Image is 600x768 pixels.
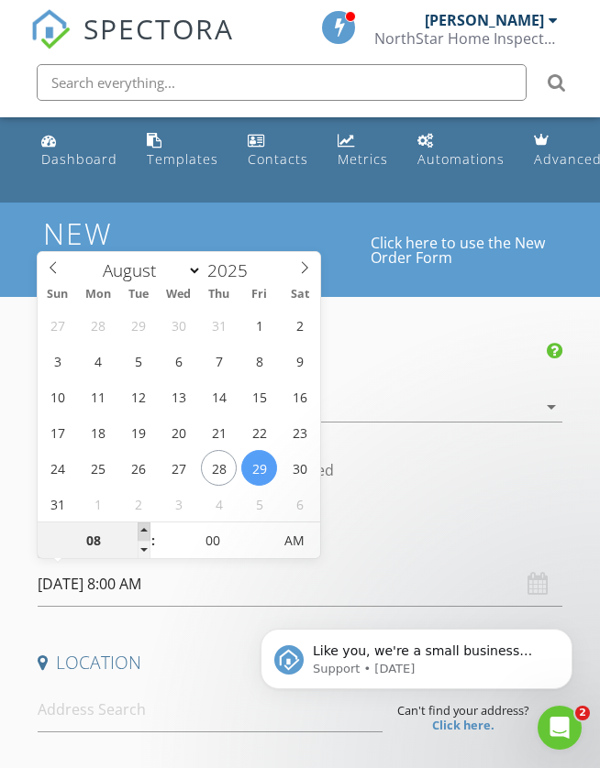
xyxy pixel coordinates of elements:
[38,562,563,607] input: Select date
[241,486,277,521] span: September 5, 2025
[282,379,317,414] span: August 16, 2025
[37,64,527,101] input: Search everything...
[78,289,118,301] span: Mon
[338,150,388,168] div: Metrics
[282,414,317,450] span: August 23, 2025
[139,125,226,177] a: Templates
[39,379,75,414] span: August 10, 2025
[432,717,494,733] strong: Click here.
[233,590,600,719] iframe: Intercom notifications message
[39,450,75,486] span: August 24, 2025
[41,150,117,168] div: Dashboard
[202,258,262,282] input: Year
[374,29,558,48] div: NorthStar Home Inspectors
[161,379,196,414] span: August 13, 2025
[280,289,320,301] span: Sat
[538,706,582,750] iframe: Intercom live chat
[120,379,156,414] span: August 12, 2025
[30,9,71,49] img: The Best Home Inspection Software - Spectora
[282,307,317,343] span: August 2, 2025
[34,125,125,177] a: Dashboard
[120,414,156,450] span: August 19, 2025
[120,486,156,521] span: September 2, 2025
[201,379,237,414] span: August 14, 2025
[241,379,277,414] span: August 15, 2025
[38,687,383,732] input: Address Search
[43,217,371,281] h1: New Inspection
[30,25,234,63] a: SPECTORA
[120,307,156,343] span: July 29, 2025
[83,9,234,48] span: SPECTORA
[241,307,277,343] span: August 1, 2025
[282,486,317,521] span: September 6, 2025
[201,307,237,343] span: July 31, 2025
[201,343,237,379] span: August 7, 2025
[161,307,196,343] span: July 30, 2025
[39,486,75,521] span: August 31, 2025
[201,414,237,450] span: August 21, 2025
[201,486,237,521] span: September 4, 2025
[417,150,505,168] div: Automations
[147,150,218,168] div: Templates
[80,379,116,414] span: August 11, 2025
[282,343,317,379] span: August 9, 2025
[248,150,308,168] div: Contacts
[80,414,116,450] span: August 18, 2025
[38,289,78,301] span: Sun
[371,236,557,265] a: Click here to use the New Order Form
[39,414,75,450] span: August 17, 2025
[80,450,116,486] span: August 25, 2025
[240,125,316,177] a: Contacts
[161,486,196,521] span: September 3, 2025
[39,307,75,343] span: July 27, 2025
[38,651,563,675] h4: Location
[241,414,277,450] span: August 22, 2025
[269,522,319,559] span: Click to toggle
[199,289,239,301] span: Thu
[161,450,196,486] span: August 27, 2025
[282,450,317,486] span: August 30, 2025
[120,450,156,486] span: August 26, 2025
[161,414,196,450] span: August 20, 2025
[118,289,159,301] span: Tue
[575,706,590,720] span: 2
[239,289,280,301] span: Fri
[80,307,116,343] span: July 28, 2025
[425,11,544,29] div: [PERSON_NAME]
[120,343,156,379] span: August 5, 2025
[80,486,116,521] span: September 1, 2025
[161,343,196,379] span: August 6, 2025
[39,343,75,379] span: August 3, 2025
[150,522,156,559] span: :
[241,343,277,379] span: August 8, 2025
[330,125,395,177] a: Metrics
[159,289,199,301] span: Wed
[201,450,237,486] span: August 28, 2025
[241,450,277,486] span: August 29, 2025
[80,343,116,379] span: August 4, 2025
[540,396,562,418] i: arrow_drop_down
[410,125,512,177] a: Automations (Basic)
